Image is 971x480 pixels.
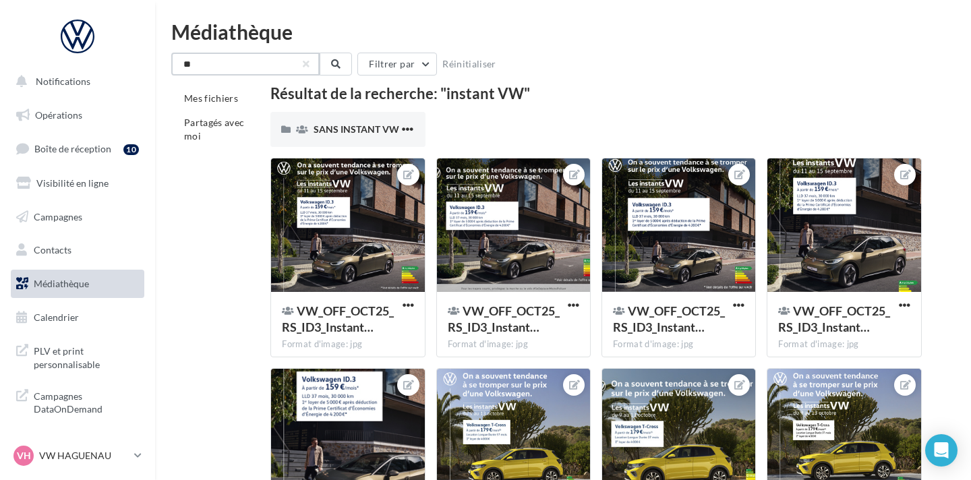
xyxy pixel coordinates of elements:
a: Visibilité en ligne [8,169,147,198]
span: Visibilité en ligne [36,177,109,189]
span: Opérations [35,109,82,121]
a: Campagnes DataOnDemand [8,382,147,421]
button: Notifications [8,67,142,96]
span: Campagnes [34,210,82,222]
a: Opérations [8,101,147,129]
span: Calendrier [34,311,79,323]
span: Notifications [36,76,90,87]
span: VH [17,449,31,462]
button: Filtrer par [357,53,437,76]
span: Boîte de réception [34,143,111,154]
div: Format d'image: jpg [613,338,744,351]
div: Résultat de la recherche: "instant VW" [270,86,922,101]
a: VH VW HAGUENAU [11,443,144,469]
span: VW_OFF_OCT25_RS_ID3_InstantVW_GMB_720x720 [613,303,725,334]
span: SANS INSTANT VW [314,123,399,135]
span: Campagnes DataOnDemand [34,387,139,416]
span: Contacts [34,244,71,256]
span: VW_OFF_OCT25_RS_ID3_InstantVW_INSTAGRAM [778,303,890,334]
a: Boîte de réception10 [8,134,147,163]
span: Partagés avec moi [184,117,245,142]
button: Réinitialiser [437,56,502,72]
span: VW_OFF_OCT25_RS_ID3_InstantVW_CARRE [282,303,394,334]
span: VW_OFF_OCT25_RS_ID3_InstantVW_GMB [448,303,560,334]
a: Contacts [8,236,147,264]
div: Médiathèque [171,22,955,42]
a: PLV et print personnalisable [8,336,147,376]
div: 10 [123,144,139,155]
a: Médiathèque [8,270,147,298]
div: Format d'image: jpg [778,338,910,351]
div: Format d'image: jpg [448,338,579,351]
span: PLV et print personnalisable [34,342,139,371]
span: Mes fichiers [184,92,238,104]
a: Calendrier [8,303,147,332]
div: Open Intercom Messenger [925,434,958,467]
span: Médiathèque [34,278,89,289]
p: VW HAGUENAU [39,449,129,462]
div: Format d'image: jpg [282,338,413,351]
a: Campagnes [8,203,147,231]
